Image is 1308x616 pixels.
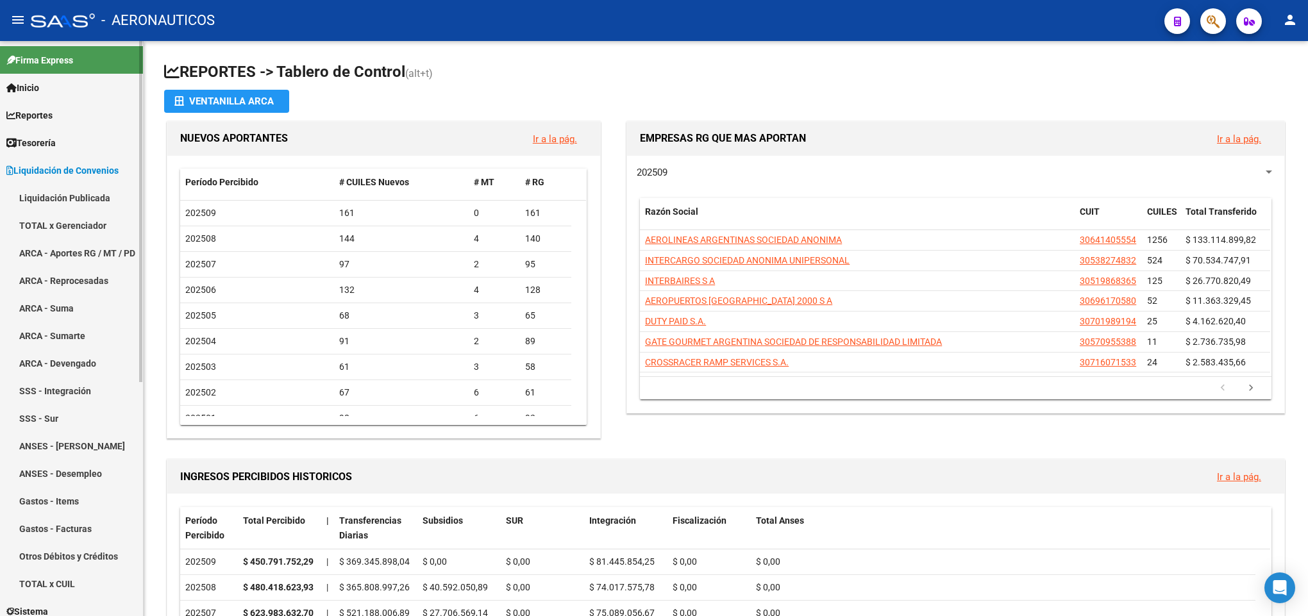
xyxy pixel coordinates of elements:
div: 140 [525,231,566,246]
div: 92 [525,411,566,426]
span: Transferencias Diarias [339,515,401,540]
div: 61 [339,360,464,374]
div: 89 [525,334,566,349]
span: Tesorería [6,136,56,150]
div: 68 [339,308,464,323]
span: 202509 [185,208,216,218]
div: 202508 [185,580,233,595]
span: Reportes [6,108,53,122]
span: 52 [1147,296,1157,306]
strong: $ 450.791.752,29 [243,556,314,567]
strong: $ 480.418.623,93 [243,582,314,592]
span: 24 [1147,357,1157,367]
span: 202506 [185,285,216,295]
span: GATE GOURMET ARGENTINA SOCIEDAD DE RESPONSABILIDAD LIMITADA [645,337,942,347]
span: Período Percibido [185,177,258,187]
datatable-header-cell: Período Percibido [180,169,334,196]
span: 202509 [637,167,667,178]
div: 61 [525,385,566,400]
span: 30701989194 [1080,316,1136,326]
button: Ir a la pág. [1207,465,1271,488]
div: 65 [525,308,566,323]
a: go to next page [1239,381,1263,395]
a: Ir a la pág. [1217,133,1261,145]
h1: REPORTES -> Tablero de Control [164,62,1287,84]
span: 202501 [185,413,216,423]
div: 2 [474,334,515,349]
datatable-header-cell: Integración [584,507,667,549]
span: SUR [506,515,523,526]
button: Ventanilla ARCA [164,90,289,113]
span: 202502 [185,387,216,397]
span: 202503 [185,362,216,372]
datatable-header-cell: Total Anses [751,507,1255,549]
span: $ 0,00 [506,556,530,567]
div: 6 [474,385,515,400]
span: 30696170580 [1080,296,1136,306]
span: Período Percibido [185,515,224,540]
div: 67 [339,385,464,400]
mat-icon: menu [10,12,26,28]
div: 2 [474,257,515,272]
span: Total Transferido [1186,206,1257,217]
span: Total Percibido [243,515,305,526]
datatable-header-cell: # RG [520,169,571,196]
span: (alt+t) [405,67,433,79]
span: CUILES [1147,206,1177,217]
span: 202504 [185,336,216,346]
mat-icon: person [1282,12,1298,28]
span: $ 0,00 [756,582,780,592]
datatable-header-cell: Transferencias Diarias [334,507,417,549]
a: Ir a la pág. [1217,471,1261,483]
div: 3 [474,308,515,323]
span: $ 0,00 [506,582,530,592]
datatable-header-cell: # MT [469,169,520,196]
span: $ 0,00 [756,556,780,567]
div: 98 [339,411,464,426]
span: DUTY PAID S.A. [645,316,706,326]
span: $ 0,00 [673,582,697,592]
span: 1256 [1147,235,1168,245]
div: 6 [474,411,515,426]
span: 202508 [185,233,216,244]
span: - AERONAUTICOS [101,6,215,35]
span: $ 70.534.747,91 [1186,255,1251,265]
datatable-header-cell: Fiscalización [667,507,751,549]
span: AEROPUERTOS [GEOGRAPHIC_DATA] 2000 S A [645,296,832,306]
span: $ 4.162.620,40 [1186,316,1246,326]
span: INTERBAIRES S A [645,276,715,286]
button: Ir a la pág. [1207,127,1271,151]
div: 0 [474,206,515,221]
datatable-header-cell: Período Percibido [180,507,238,549]
span: Fiscalización [673,515,726,526]
div: 161 [339,206,464,221]
datatable-header-cell: Total Transferido [1180,198,1270,240]
div: Ventanilla ARCA [174,90,279,113]
div: 95 [525,257,566,272]
span: # MT [474,177,494,187]
div: 161 [525,206,566,221]
span: Subsidios [423,515,463,526]
span: $ 365.808.997,26 [339,582,410,592]
div: Open Intercom Messenger [1264,572,1295,603]
span: 202507 [185,259,216,269]
datatable-header-cell: CUILES [1142,198,1180,240]
div: 128 [525,283,566,297]
datatable-header-cell: | [321,507,334,549]
datatable-header-cell: # CUILES Nuevos [334,169,469,196]
span: Razón Social [645,206,698,217]
span: EMPRESAS RG QUE MAS APORTAN [640,132,806,144]
span: 30538274832 [1080,255,1136,265]
datatable-header-cell: Razón Social [640,198,1075,240]
span: CROSSRACER RAMP SERVICES S.A. [645,357,789,367]
div: 3 [474,360,515,374]
span: $ 0,00 [423,556,447,567]
span: 202505 [185,310,216,320]
span: | [326,556,328,567]
span: Integración [589,515,636,526]
datatable-header-cell: CUIT [1075,198,1142,240]
span: INTERCARGO SOCIEDAD ANONIMA UNIPERSONAL [645,255,850,265]
button: Ir a la pág. [523,127,587,151]
span: Inicio [6,81,39,95]
span: # RG [525,177,544,187]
